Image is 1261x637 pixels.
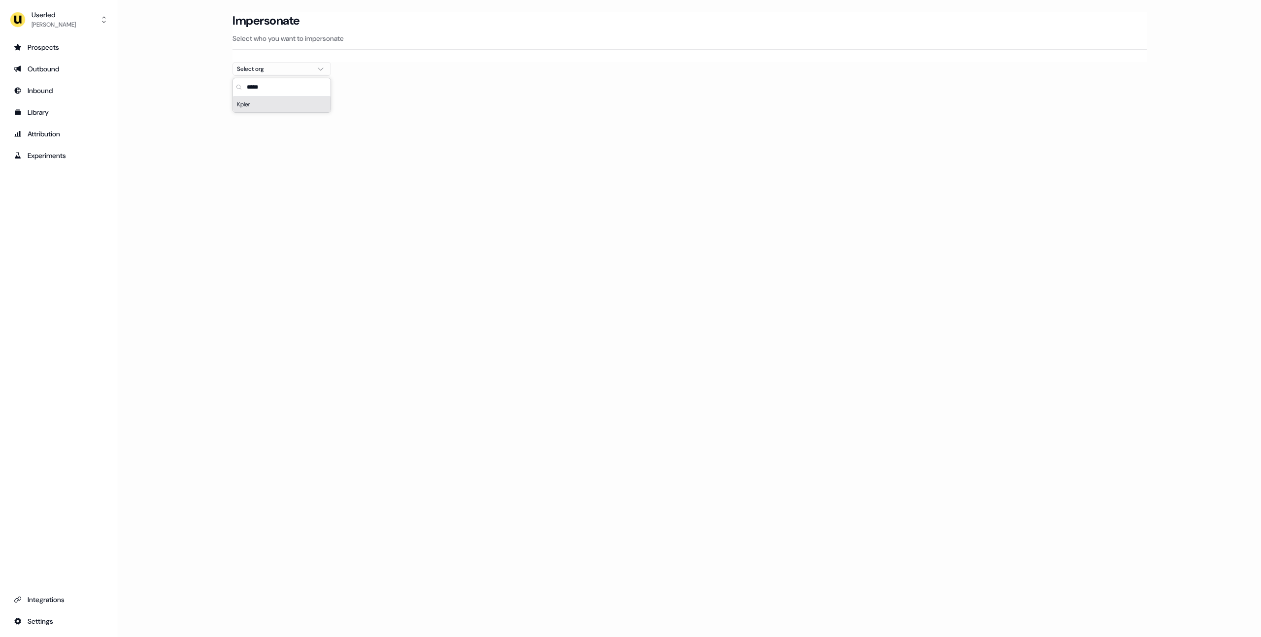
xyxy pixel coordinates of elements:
div: Attribution [14,129,104,139]
div: Userled [32,10,76,20]
div: [PERSON_NAME] [32,20,76,30]
div: Experiments [14,151,104,160]
a: Go to integrations [8,613,110,629]
a: Go to templates [8,104,110,120]
a: Go to Inbound [8,83,110,98]
div: Inbound [14,86,104,96]
div: Integrations [14,595,104,605]
button: Userled[PERSON_NAME] [8,8,110,32]
h3: Impersonate [232,13,300,28]
a: Go to attribution [8,126,110,142]
div: Library [14,107,104,117]
div: Settings [14,616,104,626]
a: Go to outbound experience [8,61,110,77]
a: Go to experiments [8,148,110,163]
div: Outbound [14,64,104,74]
a: Go to integrations [8,592,110,607]
div: Select org [237,64,311,74]
a: Go to prospects [8,39,110,55]
div: Prospects [14,42,104,52]
p: Select who you want to impersonate [232,33,1147,43]
button: Select org [232,62,331,76]
div: Kpler [233,96,331,112]
div: Suggestions [233,96,331,112]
